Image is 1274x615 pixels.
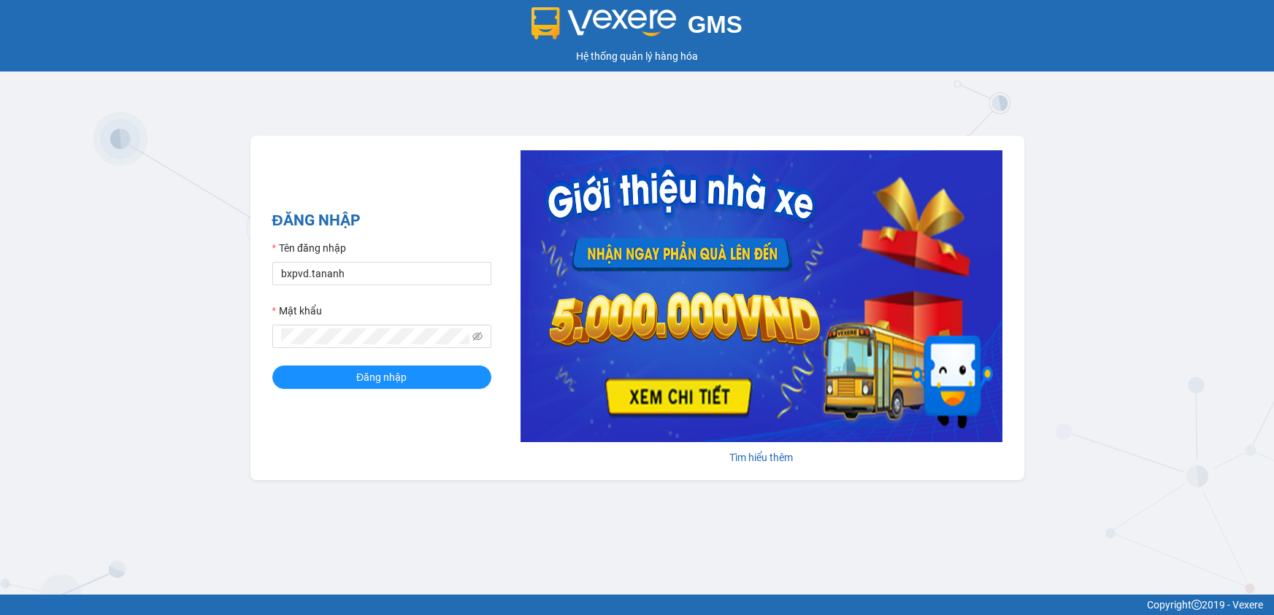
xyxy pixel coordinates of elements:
button: Đăng nhập [272,365,491,389]
div: Copyright 2019 - Vexere [11,597,1263,613]
input: Mật khẩu [281,328,469,344]
input: Tên đăng nhập [272,262,491,285]
div: Hệ thống quản lý hàng hóa [4,48,1270,64]
span: GMS [688,11,742,38]
div: Tìm hiểu thêm [521,449,1002,465]
span: eye-invisible [472,331,483,341]
img: logo 2 [532,7,676,39]
label: Mật khẩu [272,303,322,319]
a: GMS [532,22,742,34]
span: Đăng nhập [356,369,407,385]
span: copyright [1192,600,1202,610]
h2: ĐĂNG NHẬP [272,209,491,233]
img: banner-0 [521,150,1002,442]
label: Tên đăng nhập [272,240,346,256]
